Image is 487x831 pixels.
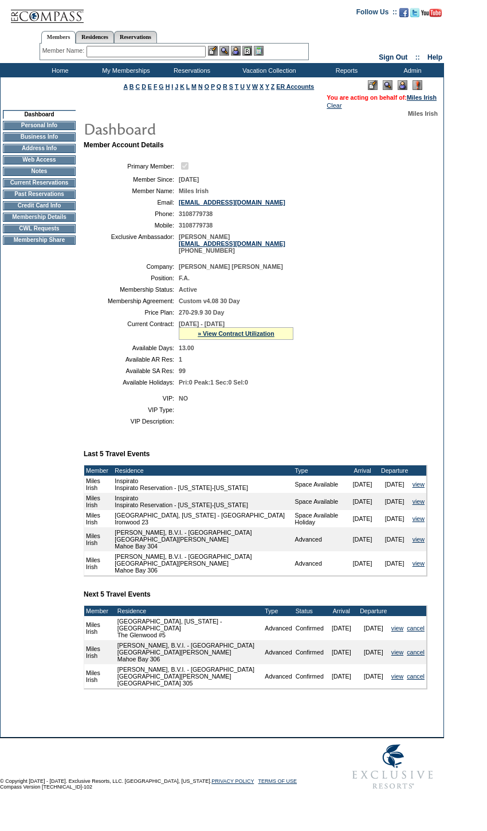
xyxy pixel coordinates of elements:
a: A [124,83,128,90]
td: [DATE] [347,551,379,575]
td: Available Days: [88,344,174,351]
img: View [219,46,229,56]
td: Notes [3,167,76,176]
td: Home [26,63,92,77]
td: [DATE] [325,664,358,688]
td: [DATE] [325,640,358,664]
td: Departure [379,465,411,476]
a: ER Accounts [276,83,314,90]
td: Space Available [293,476,347,493]
a: B [129,83,134,90]
div: Member Name: [42,46,87,56]
td: Residence [116,606,263,616]
b: Member Account Details [84,141,164,149]
td: Position: [88,275,174,281]
a: PRIVACY POLICY [211,778,254,784]
td: Confirmed [294,640,325,664]
td: [DATE] [379,493,411,510]
span: 270-29.9 30 Day [179,309,224,316]
td: Company: [88,263,174,270]
span: NO [179,395,188,402]
a: U [240,83,245,90]
td: [DATE] [347,493,379,510]
span: 13.00 [179,344,194,351]
td: [PERSON_NAME], B.V.I. - [GEOGRAPHIC_DATA] [GEOGRAPHIC_DATA][PERSON_NAME] [GEOGRAPHIC_DATA] 305 [116,664,263,688]
td: [DATE] [379,551,411,575]
td: VIP: [88,395,174,402]
td: Arrival [325,606,358,616]
a: Q [217,83,221,90]
td: Miles Irish [84,510,113,527]
img: pgTtlDashboard.gif [83,117,312,140]
a: P [211,83,215,90]
span: 99 [179,367,186,374]
td: Miles Irish [84,640,112,664]
td: Confirmed [294,664,325,688]
td: Phone: [88,210,174,217]
td: Exclusive Ambassador: [88,233,174,254]
a: cancel [407,625,425,632]
td: Current Reservations [3,178,76,187]
td: Email: [88,199,174,206]
a: Z [271,83,275,90]
td: VIP Description: [88,418,174,425]
span: Miles Irish [408,110,438,117]
td: Space Available Holiday [293,510,347,527]
td: [DATE] [358,616,390,640]
td: [PERSON_NAME], B.V.I. - [GEOGRAPHIC_DATA] [GEOGRAPHIC_DATA][PERSON_NAME] Mahoe Bay 306 [113,551,293,575]
td: Follow Us :: [356,7,397,21]
td: Primary Member: [88,160,174,171]
td: CWL Requests [3,224,76,233]
img: b_calculator.gif [254,46,264,56]
td: Mobile: [88,222,174,229]
td: Membership Share [3,236,76,245]
td: Miles Irish [84,527,113,551]
span: [DATE] [179,176,199,183]
img: Subscribe to our YouTube Channel [421,9,442,17]
td: [DATE] [347,527,379,551]
td: Available Holidays: [88,379,174,386]
a: view [413,498,425,505]
a: Help [427,53,442,61]
td: My Memberships [92,63,158,77]
a: Y [265,83,269,90]
span: [DATE] - [DATE] [179,320,225,327]
a: Follow us on Twitter [410,11,419,18]
td: Member Name: [88,187,174,194]
td: Advanced [293,551,347,575]
td: [DATE] [379,510,411,527]
td: Past Reservations [3,190,76,199]
img: b_edit.gif [208,46,218,56]
a: view [391,625,403,632]
a: N [198,83,203,90]
td: Miles Irish [84,493,113,510]
a: D [142,83,146,90]
td: [DATE] [379,527,411,551]
td: Available SA Res: [88,367,174,374]
a: view [413,481,425,488]
td: Price Plan: [88,309,174,316]
b: Last 5 Travel Events [84,450,150,458]
td: Member Since: [88,176,174,183]
td: Admin [378,63,444,77]
span: 3108779738 [179,210,213,217]
td: Status [294,606,325,616]
a: view [391,649,403,656]
a: I [171,83,173,90]
img: Reservations [242,46,252,56]
td: Personal Info [3,121,76,130]
a: X [260,83,264,90]
td: Type [293,465,347,476]
td: Membership Status: [88,286,174,293]
a: view [413,536,425,543]
a: cancel [407,649,425,656]
td: Member [84,606,112,616]
td: [GEOGRAPHIC_DATA], [US_STATE] - [GEOGRAPHIC_DATA] The Glenwood #5 [116,616,263,640]
img: Impersonate [398,80,407,90]
span: Miles Irish [179,187,209,194]
td: Reservations [158,63,223,77]
a: Sign Out [379,53,407,61]
td: [PERSON_NAME], B.V.I. - [GEOGRAPHIC_DATA] [GEOGRAPHIC_DATA][PERSON_NAME] Mahoe Bay 306 [116,640,263,664]
td: Advanced [263,616,293,640]
td: [DATE] [358,640,390,664]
